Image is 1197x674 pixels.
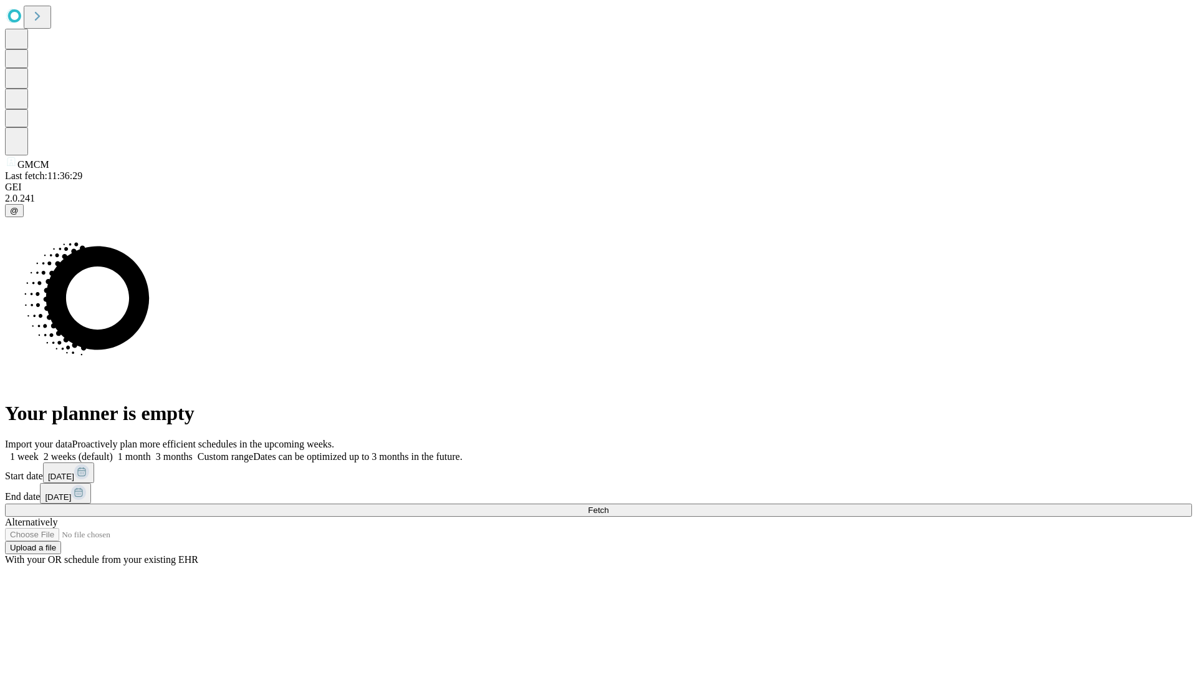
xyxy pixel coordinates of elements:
[5,193,1192,204] div: 2.0.241
[5,554,198,565] span: With your OR schedule from your existing EHR
[44,451,113,462] span: 2 weeks (default)
[588,506,608,515] span: Fetch
[5,204,24,217] button: @
[5,462,1192,483] div: Start date
[72,439,334,449] span: Proactively plan more efficient schedules in the upcoming weeks.
[5,504,1192,517] button: Fetch
[253,451,462,462] span: Dates can be optimized up to 3 months in the future.
[43,462,94,483] button: [DATE]
[5,483,1192,504] div: End date
[156,451,193,462] span: 3 months
[5,439,72,449] span: Import your data
[118,451,151,462] span: 1 month
[5,517,57,527] span: Alternatively
[10,206,19,215] span: @
[198,451,253,462] span: Custom range
[10,451,39,462] span: 1 week
[48,472,74,481] span: [DATE]
[17,159,49,170] span: GMCM
[45,492,71,502] span: [DATE]
[5,182,1192,193] div: GEI
[40,483,91,504] button: [DATE]
[5,170,82,181] span: Last fetch: 11:36:29
[5,402,1192,425] h1: Your planner is empty
[5,541,61,554] button: Upload a file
